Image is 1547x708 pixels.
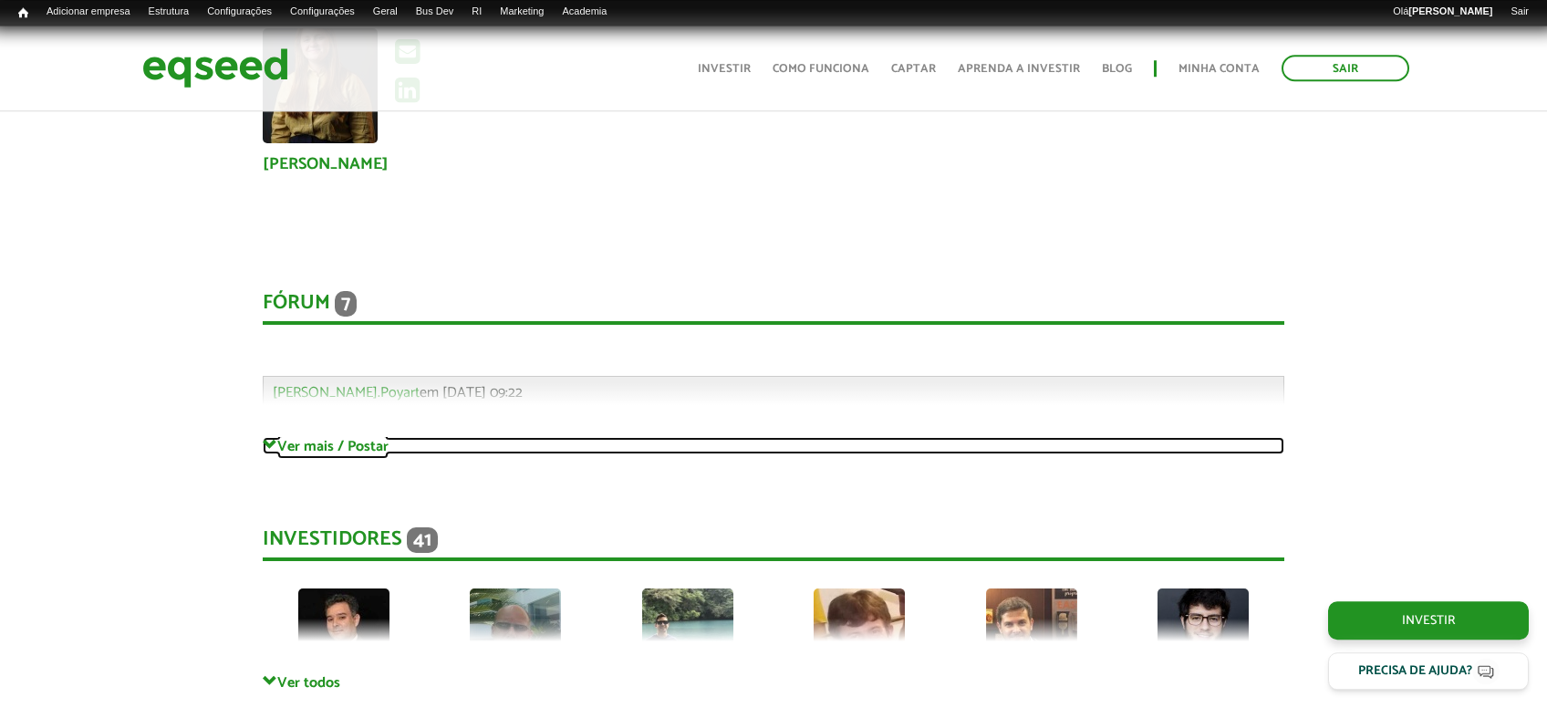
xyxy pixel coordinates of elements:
[263,437,1285,454] a: Ver mais / Postar
[37,5,140,19] a: Adicionar empresa
[1282,55,1409,81] a: Sair
[642,588,733,680] img: picture-48702-1526493360.jpg
[814,588,905,680] img: picture-64201-1566554857.jpg
[1102,63,1132,75] a: Blog
[140,5,199,19] a: Estrutura
[1408,5,1492,16] strong: [PERSON_NAME]
[263,291,1285,325] div: Fórum
[470,588,561,680] img: picture-39313-1481646781.jpg
[9,5,37,22] a: Início
[263,527,1285,561] div: Investidores
[958,63,1080,75] a: Aprenda a investir
[18,6,28,19] span: Início
[462,5,491,19] a: RI
[407,527,438,553] span: 41
[773,63,869,75] a: Como funciona
[298,588,389,680] img: picture-59196-1554917141.jpg
[263,156,389,172] a: [PERSON_NAME]
[281,5,364,19] a: Configurações
[1158,588,1249,680] img: picture-61607-1560438405.jpg
[273,380,523,405] span: em [DATE] 09:22
[407,5,463,19] a: Bus Dev
[142,44,288,92] img: EqSeed
[1501,5,1538,19] a: Sair
[198,5,281,19] a: Configurações
[986,588,1077,680] img: picture-73573-1611603096.jpg
[491,5,553,19] a: Marketing
[698,63,751,75] a: Investir
[553,5,616,19] a: Academia
[263,673,1285,691] a: Ver todos
[891,63,936,75] a: Captar
[364,5,407,19] a: Geral
[1178,63,1260,75] a: Minha conta
[335,291,357,317] span: 7
[1384,5,1501,19] a: Olá[PERSON_NAME]
[1328,601,1529,640] a: Investir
